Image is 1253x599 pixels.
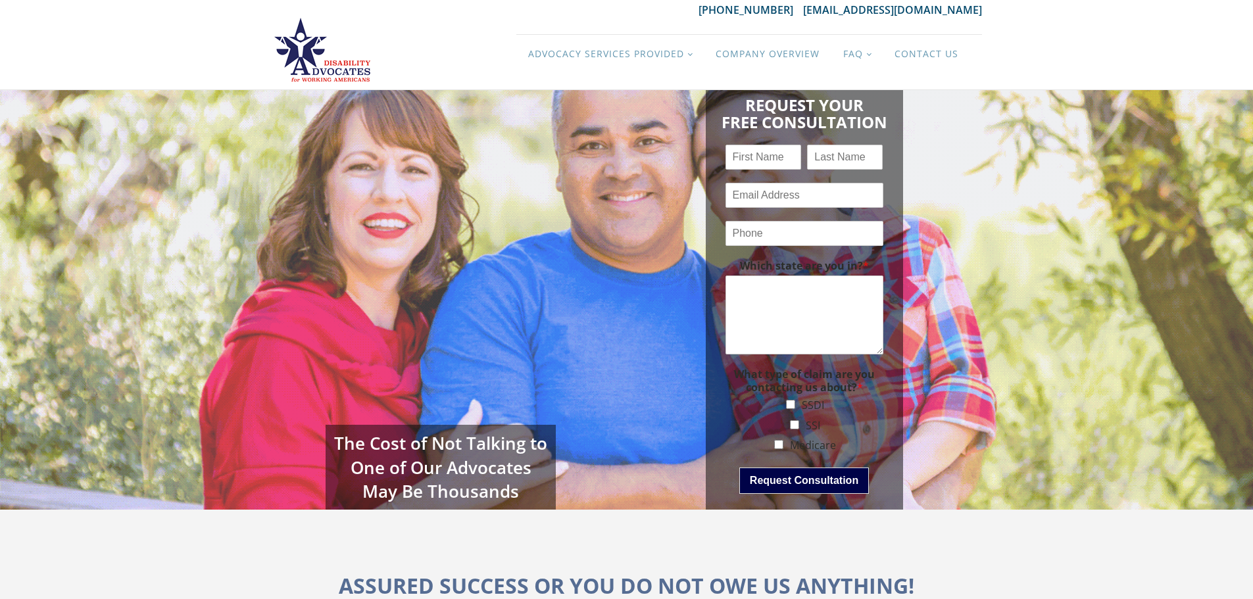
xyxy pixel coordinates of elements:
[807,145,883,170] input: Last Name
[699,3,803,17] a: [PHONE_NUMBER]
[802,398,824,412] label: SSDI
[725,368,883,395] label: What type of claim are you contacting us about?
[725,221,883,246] input: Phone
[725,145,801,170] input: First Name
[516,35,704,73] a: Advocacy Services Provided
[326,425,556,510] div: The Cost of Not Talking to One of Our Advocates May Be Thousands
[725,259,883,273] label: Which state are you in?
[806,418,820,433] label: SSI
[704,35,831,73] a: Company Overview
[883,35,970,73] a: Contact Us
[725,183,883,208] input: Email Address
[831,35,883,73] a: FAQ
[790,438,836,452] label: Medicare
[722,90,887,132] h1: Request Your Free Consultation
[803,3,982,17] a: [EMAIL_ADDRESS][DOMAIN_NAME]
[739,467,869,494] button: Request Consultation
